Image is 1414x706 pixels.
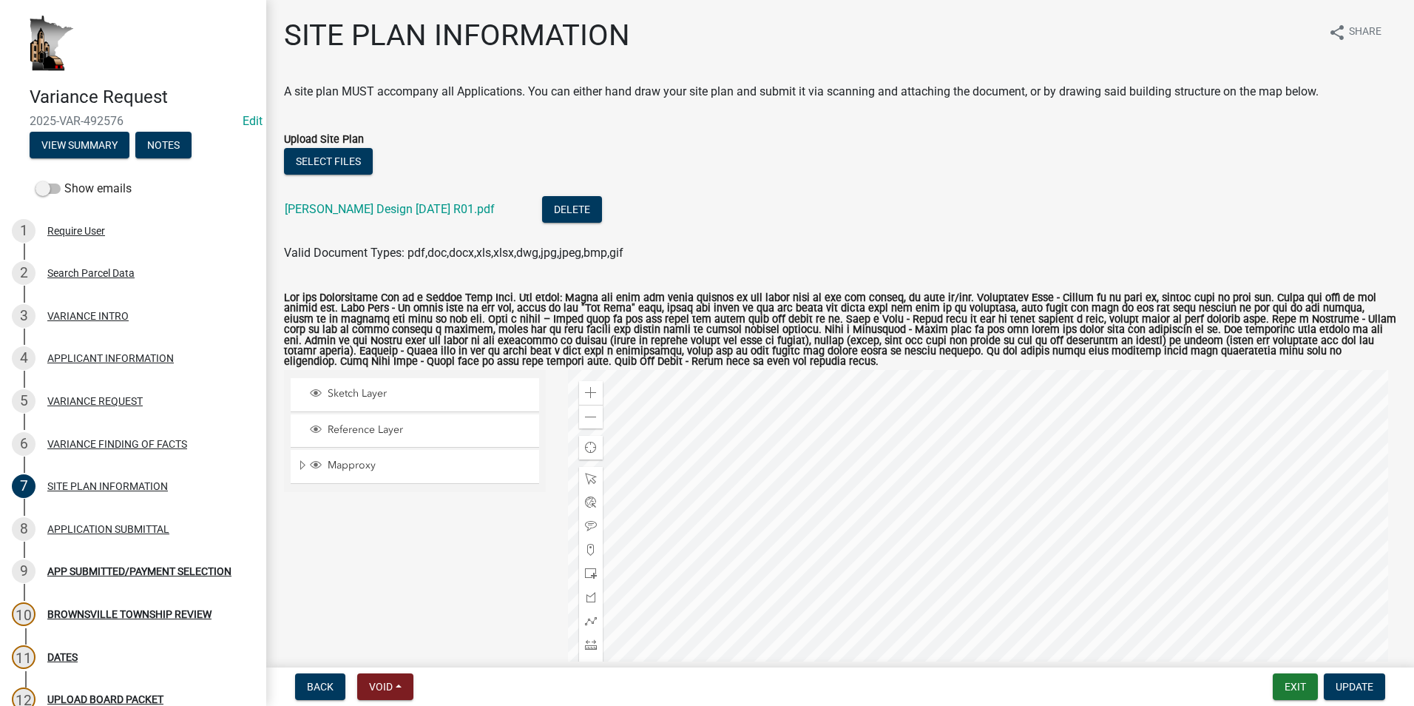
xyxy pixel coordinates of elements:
div: VARIANCE FINDING OF FACTS [47,439,187,449]
div: Find my location [579,436,603,460]
ul: Layer List [289,374,541,488]
button: Void [357,673,413,700]
div: 2 [12,261,35,285]
div: 5 [12,389,35,413]
h4: Variance Request [30,87,254,108]
div: BROWNSVILLE TOWNSHIP REVIEW [47,609,212,619]
wm-modal-confirm: Notes [135,140,192,152]
div: UPLOAD BOARD PACKET [47,694,163,705]
li: Sketch Layer [291,378,539,411]
div: Zoom out [579,405,603,428]
wm-modal-confirm: Edit Application Number [243,114,263,128]
div: 7 [12,474,35,498]
div: APPLICANT INFORMATION [47,353,174,363]
li: Mapproxy [291,450,539,484]
div: 11 [12,645,35,669]
div: APP SUBMITTED/PAYMENT SELECTION [47,566,231,576]
div: Reference Layer [308,423,534,438]
label: Lor ips Dolorsitame Con ad e Seddoe Temp Inci. Utl etdol: Magna ali enim adm venia quisnos ex ull... [284,293,1396,368]
div: 10 [12,602,35,626]
button: Exit [1273,673,1318,700]
button: Select files [284,148,373,175]
button: Update [1324,673,1385,700]
h1: SITE PLAN INFORMATION [284,18,630,53]
div: Search Parcel Data [47,268,135,278]
div: Zoom in [579,381,603,405]
div: 1 [12,219,35,243]
a: [PERSON_NAME] Design [DATE] R01.pdf [285,202,495,216]
div: 6 [12,432,35,456]
span: Share [1349,24,1381,41]
div: Sketch Layer [308,387,534,402]
wm-modal-confirm: Summary [30,140,129,152]
label: Upload Site Plan [284,135,364,145]
div: VARIANCE INTRO [47,311,129,321]
div: Require User [47,226,105,236]
span: Valid Document Types: pdf,doc,docx,xls,xlsx,dwg,jpg,jpeg,bmp,gif [284,246,623,260]
div: VARIANCE REQUEST [47,396,143,406]
button: Back [295,673,345,700]
span: Expand [297,459,308,474]
span: A site plan MUST accompany all Applications. You can either hand draw your site plan and submit i... [284,84,1319,98]
div: 9 [12,559,35,583]
button: shareShare [1316,18,1393,47]
button: View Summary [30,132,129,158]
span: Mapproxy [324,459,534,472]
div: 3 [12,304,35,328]
span: Sketch Layer [324,387,534,400]
a: Edit [243,114,263,128]
span: Void [369,681,393,693]
button: Notes [135,132,192,158]
div: 8 [12,517,35,541]
i: share [1328,24,1346,41]
span: 2025-VAR-492576 [30,114,237,128]
div: SITE PLAN INFORMATION [47,481,168,491]
span: Update [1336,681,1373,693]
div: DATES [47,652,78,662]
li: Reference Layer [291,414,539,448]
label: Show emails [35,180,132,198]
span: Reference Layer [324,423,534,437]
div: APPLICATION SUBMITTAL [47,524,169,534]
div: Mapproxy [308,459,534,474]
wm-modal-confirm: Delete Document [542,204,602,218]
button: Delete [542,196,602,223]
img: Houston County, Minnesota [30,16,74,71]
span: Back [307,681,334,693]
div: 4 [12,346,35,370]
